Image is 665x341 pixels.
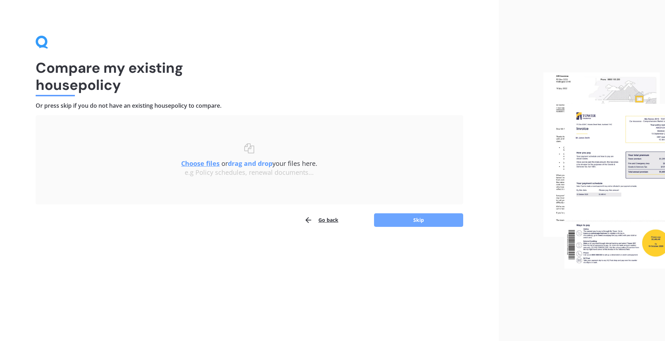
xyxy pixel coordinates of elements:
[228,159,272,168] b: drag and drop
[36,102,463,110] h4: Or press skip if you do not have an existing house policy to compare.
[304,213,338,227] button: Go back
[50,169,449,177] div: e.g Policy schedules, renewal documents...
[181,159,317,168] span: or your files here.
[181,159,220,168] u: Choose files
[543,72,665,269] img: files.webp
[374,213,463,227] button: Skip
[36,59,463,93] h1: Compare my existing house policy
